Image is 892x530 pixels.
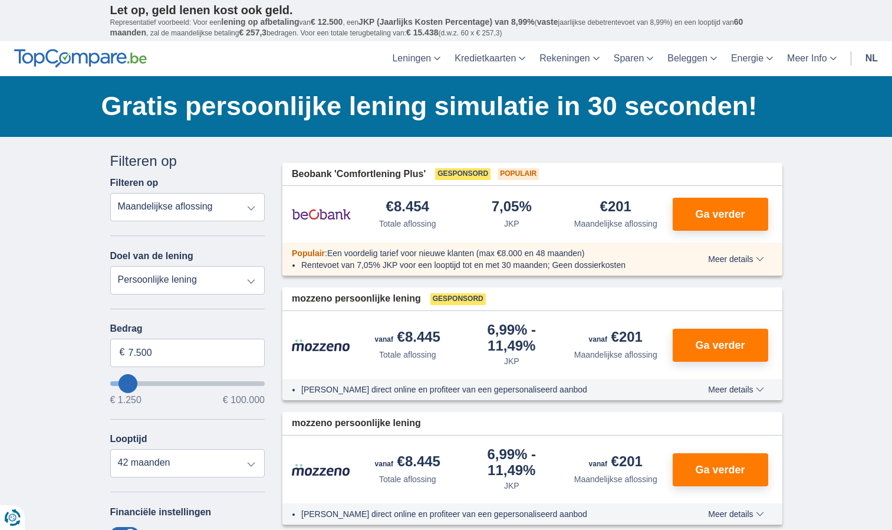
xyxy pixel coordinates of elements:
[724,41,780,76] a: Energie
[375,454,440,471] div: €8.445
[327,248,585,258] span: Een voordelig tarief voor nieuwe klanten (max €8.000 en 48 maanden)
[101,88,782,125] h1: Gratis persoonlijke lening simulatie in 30 seconden!
[386,199,429,215] div: €8.454
[292,339,351,352] img: product.pl.alt Mozzeno
[110,323,265,334] label: Bedrag
[498,168,539,180] span: Populair
[589,330,643,346] div: €201
[537,17,558,27] span: vaste
[221,17,299,27] span: lening op afbetaling
[660,41,724,76] a: Beleggen
[695,464,745,475] span: Ga verder
[292,463,351,476] img: product.pl.alt Mozzeno
[708,255,763,263] span: Meer details
[292,292,421,306] span: mozzeno persoonlijke lening
[14,49,147,68] img: TopCompare
[780,41,844,76] a: Meer Info
[110,381,265,386] input: wantToBorrow
[406,28,439,37] span: € 15.438
[110,3,782,17] p: Let op, geld lenen kost ook geld.
[708,385,763,394] span: Meer details
[708,510,763,518] span: Meer details
[465,447,559,477] div: 6,99%
[447,41,532,76] a: Kredietkaarten
[532,41,606,76] a: Rekeningen
[292,417,421,430] span: mozzeno persoonlijke lening
[311,17,343,27] span: € 12.500
[282,247,674,259] div: :
[504,218,519,230] div: JKP
[492,199,532,215] div: 7,05%
[375,330,440,346] div: €8.445
[589,454,643,471] div: €201
[301,384,665,395] li: [PERSON_NAME] direct online en profiteer van een gepersonaliseerd aanbod
[110,17,743,37] span: 60 maanden
[110,251,193,261] label: Doel van de lening
[379,473,436,485] div: Totale aflossing
[435,168,491,180] span: Gesponsord
[110,178,159,188] label: Filteren op
[699,254,772,264] button: Meer details
[607,41,661,76] a: Sparen
[379,218,436,230] div: Totale aflossing
[110,434,147,444] label: Looptijd
[673,453,768,486] button: Ga verder
[574,218,657,230] div: Maandelijkse aflossing
[858,41,885,76] a: nl
[110,395,141,405] span: € 1.250
[239,28,266,37] span: € 257,3
[504,355,519,367] div: JKP
[292,248,325,258] span: Populair
[695,209,745,220] span: Ga verder
[600,199,631,215] div: €201
[120,346,125,359] span: €
[695,340,745,351] span: Ga verder
[385,41,447,76] a: Leningen
[699,509,772,519] button: Meer details
[504,480,519,492] div: JKP
[699,385,772,394] button: Meer details
[574,349,657,361] div: Maandelijkse aflossing
[223,395,265,405] span: € 100.000
[379,349,436,361] div: Totale aflossing
[358,17,535,27] span: JKP (Jaarlijks Kosten Percentage) van 8,99%
[110,507,212,518] label: Financiële instellingen
[301,508,665,520] li: [PERSON_NAME] direct online en profiteer van een gepersonaliseerd aanbod
[292,168,426,181] span: Beobank 'Comfortlening Plus'
[574,473,657,485] div: Maandelijkse aflossing
[110,151,265,171] div: Filteren op
[430,293,486,305] span: Gesponsord
[301,259,665,271] li: Rentevoet van 7,05% JKP voor een looptijd tot en met 30 maanden; Geen dossierkosten
[673,329,768,362] button: Ga verder
[673,198,768,231] button: Ga verder
[465,323,559,353] div: 6,99%
[110,17,782,38] p: Representatief voorbeeld: Voor een van , een ( jaarlijkse debetrentevoet van 8,99%) en een loopti...
[292,199,351,229] img: product.pl.alt Beobank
